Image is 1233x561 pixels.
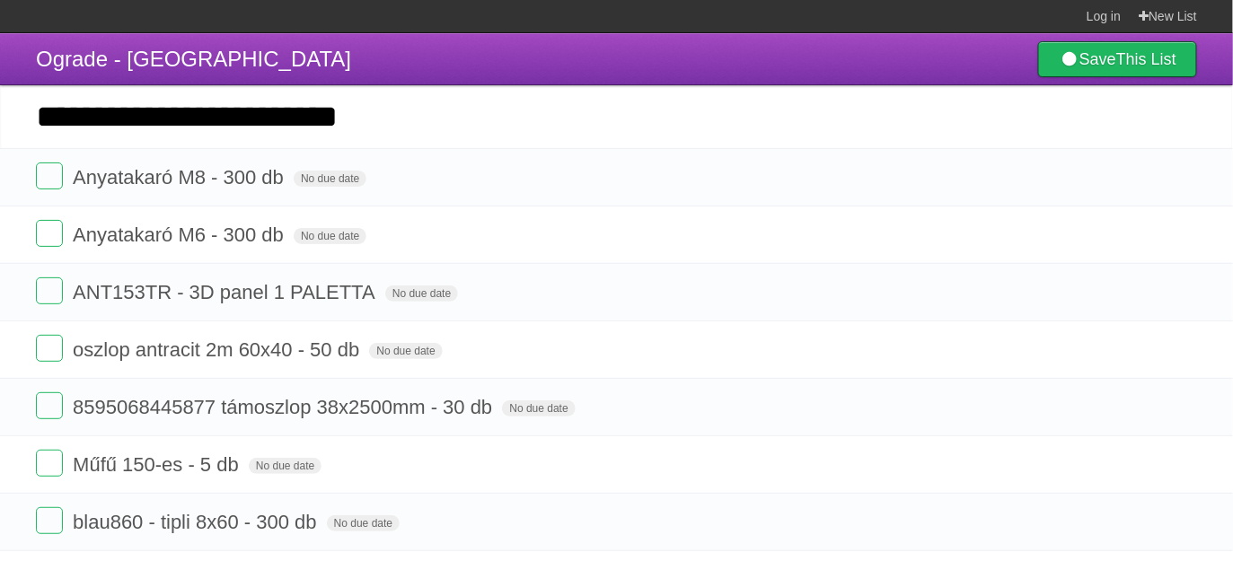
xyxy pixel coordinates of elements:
[36,450,63,477] label: Done
[36,47,351,71] span: Ograde - [GEOGRAPHIC_DATA]
[36,507,63,534] label: Done
[73,338,364,361] span: oszlop antracit 2m 60x40 - 50 db
[73,281,380,303] span: ANT153TR - 3D panel 1 PALETTA
[1038,41,1197,77] a: SaveThis List
[1116,50,1176,68] b: This List
[73,453,243,476] span: Műfű 150-es - 5 db
[73,396,497,418] span: 8595068445877 támoszlop 38x2500mm - 30 db
[502,400,575,416] span: No due date
[73,511,321,533] span: blau860 - tipli 8x60 - 300 db
[385,285,458,302] span: No due date
[73,224,288,246] span: Anyatakaró M6 - 300 db
[294,171,366,187] span: No due date
[36,220,63,247] label: Done
[249,458,321,474] span: No due date
[36,335,63,362] label: Done
[294,228,366,244] span: No due date
[327,515,400,531] span: No due date
[36,392,63,419] label: Done
[36,162,63,189] label: Done
[369,343,442,359] span: No due date
[73,166,288,188] span: Anyatakaró M8 - 300 db
[36,277,63,304] label: Done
